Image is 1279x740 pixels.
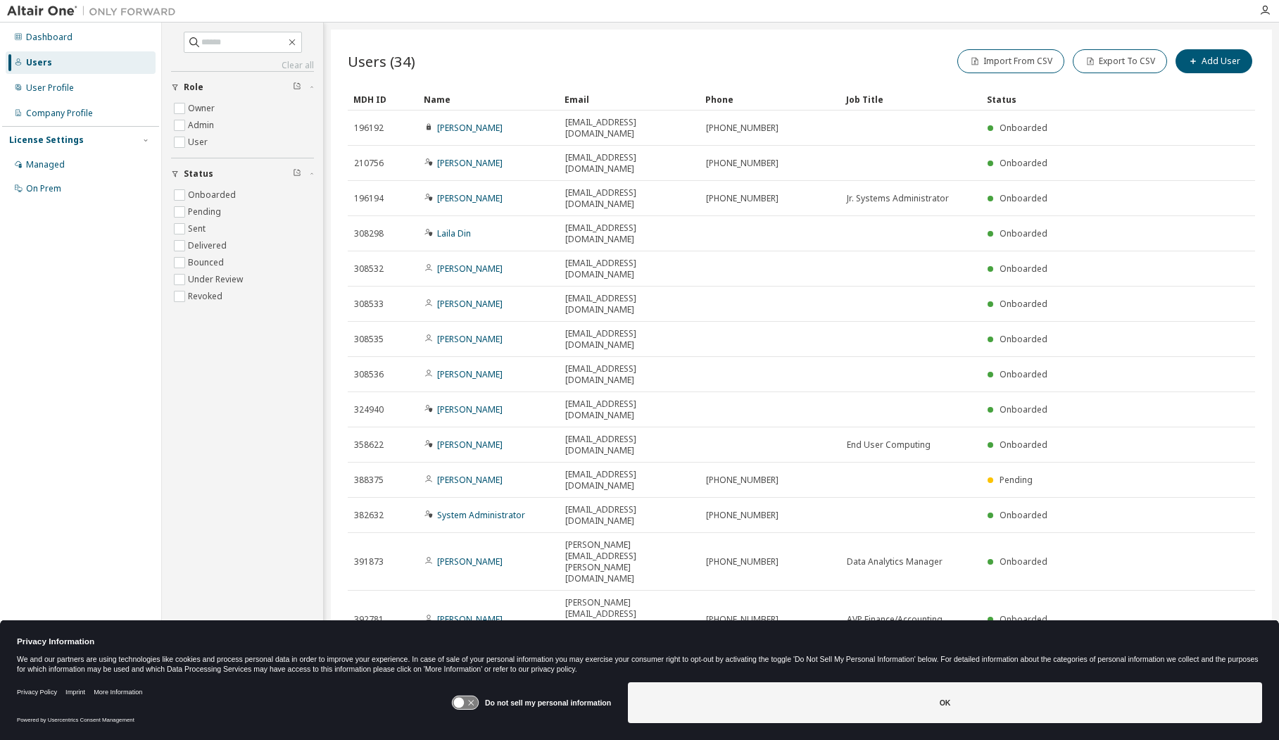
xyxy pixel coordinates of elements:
span: 196194 [354,193,384,204]
label: Bounced [188,254,227,271]
span: End User Computing [847,439,931,451]
label: Pending [188,203,224,220]
label: User [188,134,210,151]
div: Phone [705,88,835,111]
label: Onboarded [188,187,239,203]
div: Managed [26,159,65,170]
a: [PERSON_NAME] [437,298,503,310]
span: Data Analytics Manager [847,556,943,567]
span: Clear filter [293,168,301,180]
span: [EMAIL_ADDRESS][DOMAIN_NAME] [565,222,693,245]
span: [PHONE_NUMBER] [706,510,779,521]
span: [EMAIL_ADDRESS][DOMAIN_NAME] [565,117,693,139]
button: Export To CSV [1073,49,1167,73]
button: Role [171,72,314,103]
a: Clear all [171,60,314,71]
span: AVP Finance/Accounting [847,614,943,625]
label: Delivered [188,237,229,254]
span: Onboarded [1000,122,1047,134]
span: Onboarded [1000,263,1047,275]
span: [EMAIL_ADDRESS][DOMAIN_NAME] [565,434,693,456]
label: Owner [188,100,218,117]
a: [PERSON_NAME] [437,192,503,204]
div: On Prem [26,183,61,194]
span: Pending [1000,474,1033,486]
span: [PERSON_NAME][EMAIL_ADDRESS][PERSON_NAME][DOMAIN_NAME] [565,539,693,584]
span: Status [184,168,213,180]
a: [PERSON_NAME] [437,556,503,567]
a: [PERSON_NAME] [437,368,503,380]
span: Onboarded [1000,227,1047,239]
a: Laila Din [437,227,471,239]
span: 392781 [354,614,384,625]
span: Onboarded [1000,157,1047,169]
span: Onboarded [1000,613,1047,625]
span: [EMAIL_ADDRESS][DOMAIN_NAME] [565,293,693,315]
a: [PERSON_NAME] [437,333,503,345]
span: [EMAIL_ADDRESS][DOMAIN_NAME] [565,152,693,175]
span: [EMAIL_ADDRESS][DOMAIN_NAME] [565,399,693,421]
span: 308535 [354,334,384,345]
span: Clear filter [293,82,301,93]
label: Revoked [188,288,225,305]
a: [PERSON_NAME] [437,474,503,486]
a: System Administrator [437,509,525,521]
a: [PERSON_NAME] [437,613,503,625]
span: [PHONE_NUMBER] [706,193,779,204]
div: Email [565,88,694,111]
div: Users [26,57,52,68]
span: 196192 [354,123,384,134]
a: [PERSON_NAME] [437,263,503,275]
span: 308532 [354,263,384,275]
div: MDH ID [353,88,412,111]
span: [PERSON_NAME][EMAIL_ADDRESS][PERSON_NAME][DOMAIN_NAME] [565,597,693,642]
span: Onboarded [1000,298,1047,310]
span: 391873 [354,556,384,567]
div: Status [987,88,1175,111]
span: [EMAIL_ADDRESS][DOMAIN_NAME] [565,187,693,210]
span: Onboarded [1000,556,1047,567]
button: Status [171,158,314,189]
a: [PERSON_NAME] [437,439,503,451]
span: Onboarded [1000,439,1047,451]
span: Jr. Systems Administrator [847,193,949,204]
button: Add User [1176,49,1252,73]
div: Dashboard [26,32,73,43]
span: [PHONE_NUMBER] [706,123,779,134]
a: [PERSON_NAME] [437,157,503,169]
span: 358622 [354,439,384,451]
span: Users (34) [348,51,415,71]
span: [EMAIL_ADDRESS][DOMAIN_NAME] [565,328,693,351]
div: Job Title [846,88,976,111]
span: 308298 [354,228,384,239]
span: 210756 [354,158,384,169]
div: License Settings [9,134,84,146]
span: [PHONE_NUMBER] [706,556,779,567]
a: [PERSON_NAME] [437,122,503,134]
span: 382632 [354,510,384,521]
span: [EMAIL_ADDRESS][DOMAIN_NAME] [565,504,693,527]
span: Onboarded [1000,333,1047,345]
span: Role [184,82,203,93]
label: Admin [188,117,217,134]
span: Onboarded [1000,192,1047,204]
span: 308536 [354,369,384,380]
a: [PERSON_NAME] [437,403,503,415]
span: [PHONE_NUMBER] [706,614,779,625]
label: Sent [188,220,208,237]
span: Onboarded [1000,368,1047,380]
div: Company Profile [26,108,93,119]
span: 388375 [354,475,384,486]
div: User Profile [26,82,74,94]
span: [EMAIL_ADDRESS][DOMAIN_NAME] [565,363,693,386]
img: Altair One [7,4,183,18]
div: Name [424,88,553,111]
button: Import From CSV [957,49,1064,73]
label: Under Review [188,271,246,288]
span: [EMAIL_ADDRESS][DOMAIN_NAME] [565,469,693,491]
span: 324940 [354,404,384,415]
span: [PHONE_NUMBER] [706,158,779,169]
span: [PHONE_NUMBER] [706,475,779,486]
span: Onboarded [1000,403,1047,415]
span: Onboarded [1000,509,1047,521]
